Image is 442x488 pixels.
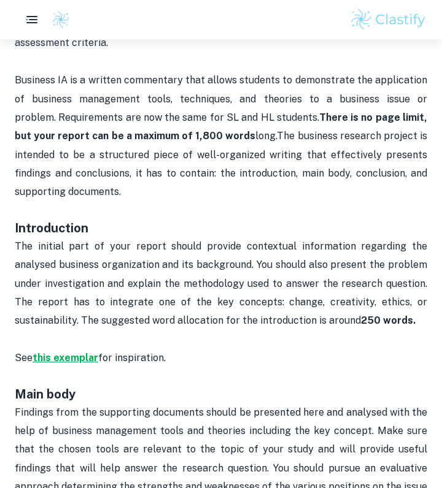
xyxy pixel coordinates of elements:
[52,10,70,29] img: Clastify logo
[15,221,88,235] strong: Introduction
[15,352,33,364] span: See
[15,387,76,402] strong: Main body
[349,7,427,32] img: Clastify logo
[33,352,98,364] a: this exemplar
[44,10,70,29] a: Clastify logo
[15,240,430,327] span: The initial part of your report should provide contextual information regarding the analysed busi...
[98,352,166,364] span: for inspiration.
[15,74,430,123] span: Business IA is a written commentary that allows students to demonstrate the application of busine...
[361,315,416,326] strong: 250 words.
